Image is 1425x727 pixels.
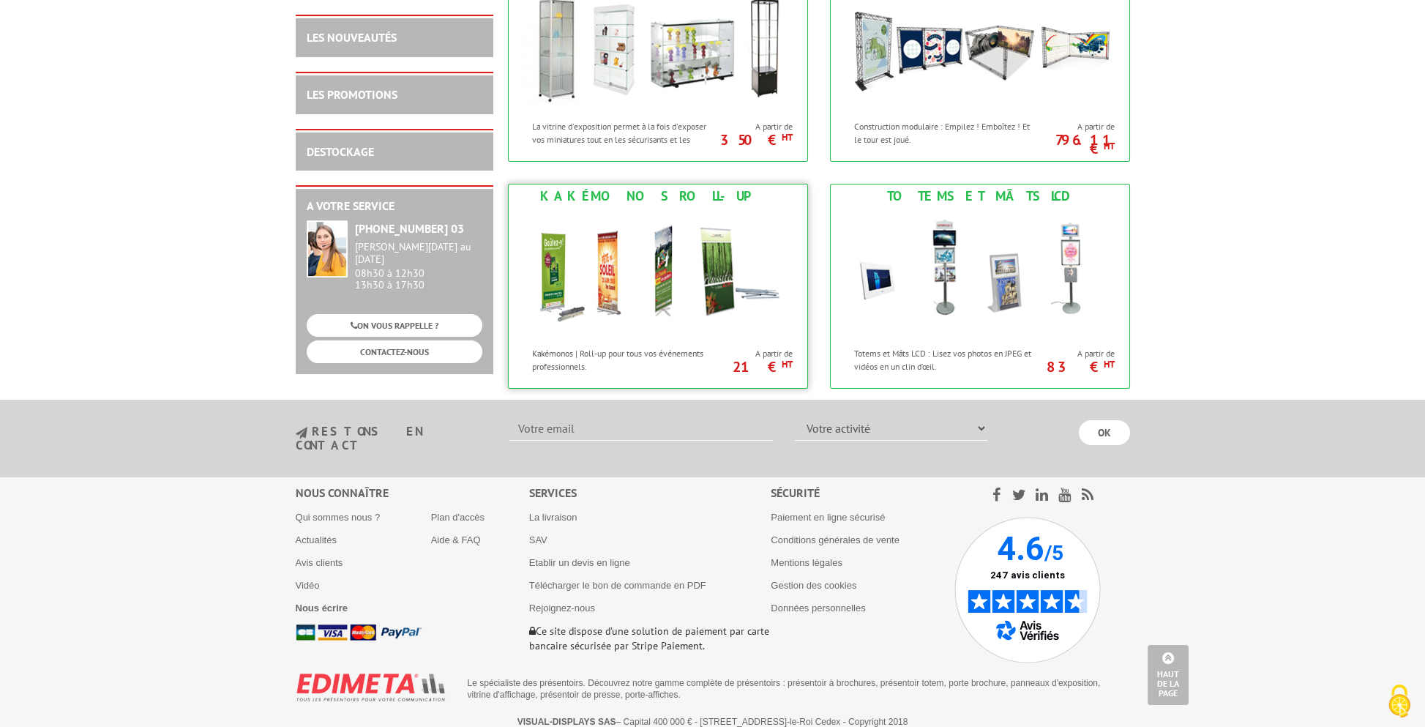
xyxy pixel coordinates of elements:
[296,425,488,451] h3: restons en contact
[529,580,706,591] a: Télécharger le bon de commande en PDF
[954,517,1101,663] img: Avis Vérifiés - 4.6 sur 5 - 247 avis clients
[854,347,1036,372] p: Totems et Mâts LCD : Lisez vos photos en JPEG et vidéos en un clin d’œil.
[529,603,595,614] a: Rejoignez-nous
[355,221,464,236] strong: [PHONE_NUMBER] 03
[710,135,792,144] p: 350 €
[1039,121,1114,133] span: A partir de
[781,131,792,143] sup: HT
[1079,420,1130,445] input: OK
[431,512,485,523] a: Plan d'accès
[296,427,307,439] img: newsletter.jpg
[307,144,374,159] a: DESTOCKAGE
[845,208,1115,340] img: Totems et Mâts LCD
[1374,677,1425,727] button: Cookies (fenêtre modale)
[512,188,804,204] div: Kakémonos Roll-up
[1032,362,1114,371] p: 83 €
[296,557,343,568] a: Avis clients
[717,121,792,133] span: A partir de
[307,200,482,213] h2: A votre service
[1103,358,1114,370] sup: HT
[355,241,482,266] div: [PERSON_NAME][DATE] au [DATE]
[771,512,885,523] a: Paiement en ligne sécurisé
[517,717,616,727] strong: VISUAL-DISPLAYS SAS
[307,220,348,277] img: widget-service.jpg
[508,184,808,389] a: Kakémonos Roll-up Kakémonos Roll-up Kakémonos | Roll-up pour tous vos événements professionnels. ...
[296,534,337,545] a: Actualités
[307,30,397,45] a: LES NOUVEAUTÉS
[529,624,771,653] p: Ce site dispose d’une solution de paiement par carte bancaire sécurisée par Stripe Paiement.
[781,358,792,370] sup: HT
[529,557,630,568] a: Etablir un devis en ligne
[529,485,771,502] div: Services
[771,557,842,568] a: Mentions légales
[1381,683,1418,720] img: Cookies (fenêtre modale)
[296,512,381,523] a: Qui sommes nous ?
[1148,645,1189,705] a: Haut de la page
[307,314,482,337] a: ON VOUS RAPPELLE ?
[532,120,714,157] p: La vitrine d'exposition permet à la fois d'exposer vos miniatures tout en les sécurisants et les ...
[834,188,1126,204] div: Totems et Mâts LCD
[431,534,481,545] a: Aide & FAQ
[771,534,899,545] a: Conditions générales de vente
[1032,135,1114,153] p: 796.11 €
[307,340,482,363] a: CONTACTEZ-NOUS
[1103,140,1114,152] sup: HT
[523,208,793,340] img: Kakémonos Roll-up
[529,512,577,523] a: La livraison
[296,485,529,502] div: Nous connaître
[296,580,320,591] a: Vidéo
[854,120,1036,145] p: Construction modulaire : Empilez ! Emboîtez ! Et le tour est joué.
[830,184,1130,389] a: Totems et Mâts LCD Totems et Mâts LCD Totems et Mâts LCD : Lisez vos photos en JPEG et vidéos en ...
[509,416,773,441] input: Votre email
[309,717,1117,727] p: – Capital 400 000 € - [STREET_ADDRESS]-le-Roi Cedex - Copyright 2018
[468,677,1119,701] p: Le spécialiste des présentoirs. Découvrez notre gamme complète de présentoirs : présentoir à broc...
[529,534,547,545] a: SAV
[710,362,792,371] p: 21 €
[1039,348,1114,359] span: A partir de
[532,347,714,372] p: Kakémonos | Roll-up pour tous vos événements professionnels.
[771,603,865,614] a: Données personnelles
[717,348,792,359] span: A partir de
[771,485,954,502] div: Sécurité
[296,603,348,614] a: Nous écrire
[771,580,856,591] a: Gestion des cookies
[355,241,482,291] div: 08h30 à 12h30 13h30 à 17h30
[307,87,397,102] a: LES PROMOTIONS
